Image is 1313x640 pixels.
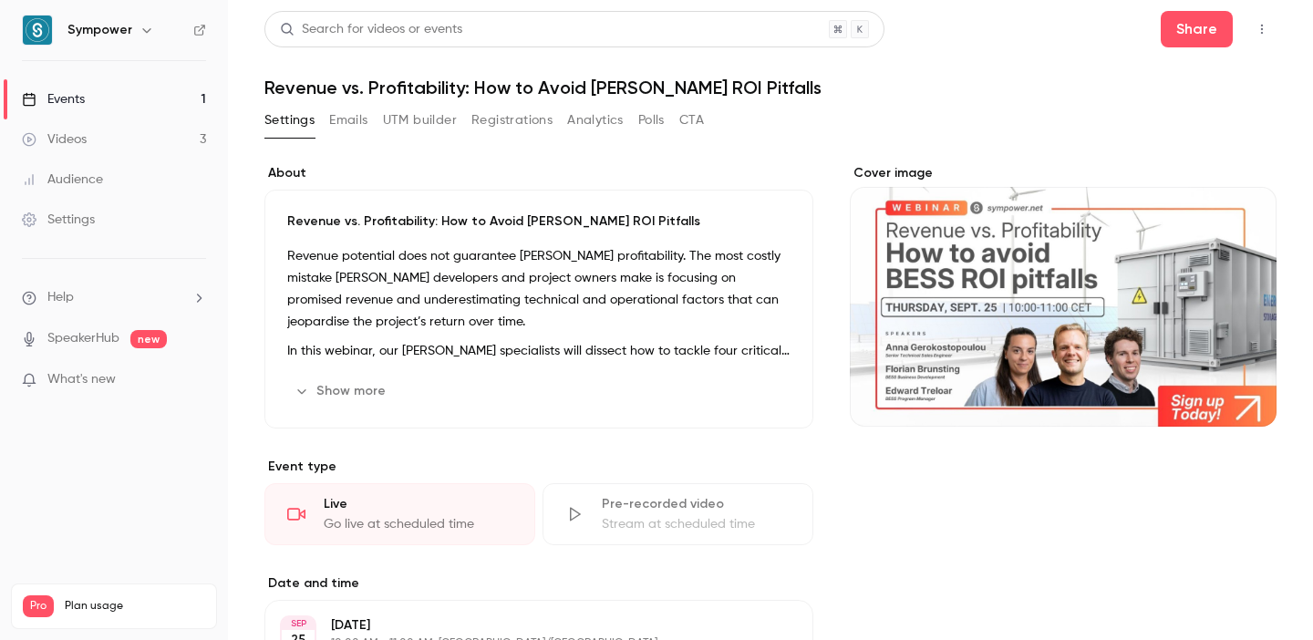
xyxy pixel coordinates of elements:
[331,616,717,635] p: [DATE]
[22,170,103,189] div: Audience
[264,458,813,476] p: Event type
[280,20,462,39] div: Search for videos or events
[638,106,665,135] button: Polls
[22,90,85,108] div: Events
[567,106,624,135] button: Analytics
[22,130,87,149] div: Videos
[67,21,132,39] h6: Sympower
[130,330,167,348] span: new
[287,377,397,406] button: Show more
[1161,11,1233,47] button: Share
[264,164,813,182] label: About
[287,245,791,333] p: Revenue potential does not guarantee [PERSON_NAME] profitability. The most costly mistake [PERSON...
[264,574,813,593] label: Date and time
[329,106,367,135] button: Emails
[324,515,512,533] div: Go live at scheduled time
[850,164,1277,182] label: Cover image
[324,495,512,513] div: Live
[23,595,54,617] span: Pro
[543,483,813,545] div: Pre-recorded videoStream at scheduled time
[47,329,119,348] a: SpeakerHub
[287,340,791,362] p: In this webinar, our [PERSON_NAME] specialists will dissect how to tackle four critical risks tha...
[264,77,1277,98] h1: Revenue vs. Profitability: How to Avoid [PERSON_NAME] ROI Pitfalls
[264,483,535,545] div: LiveGo live at scheduled time
[184,372,206,388] iframe: Noticeable Trigger
[679,106,704,135] button: CTA
[47,370,116,389] span: What's new
[602,515,791,533] div: Stream at scheduled time
[264,106,315,135] button: Settings
[22,288,206,307] li: help-dropdown-opener
[65,599,205,614] span: Plan usage
[602,495,791,513] div: Pre-recorded video
[471,106,553,135] button: Registrations
[47,288,74,307] span: Help
[22,211,95,229] div: Settings
[383,106,457,135] button: UTM builder
[287,212,791,231] p: Revenue vs. Profitability: How to Avoid [PERSON_NAME] ROI Pitfalls
[282,617,315,630] div: SEP
[23,15,52,45] img: Sympower
[850,164,1277,427] section: Cover image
